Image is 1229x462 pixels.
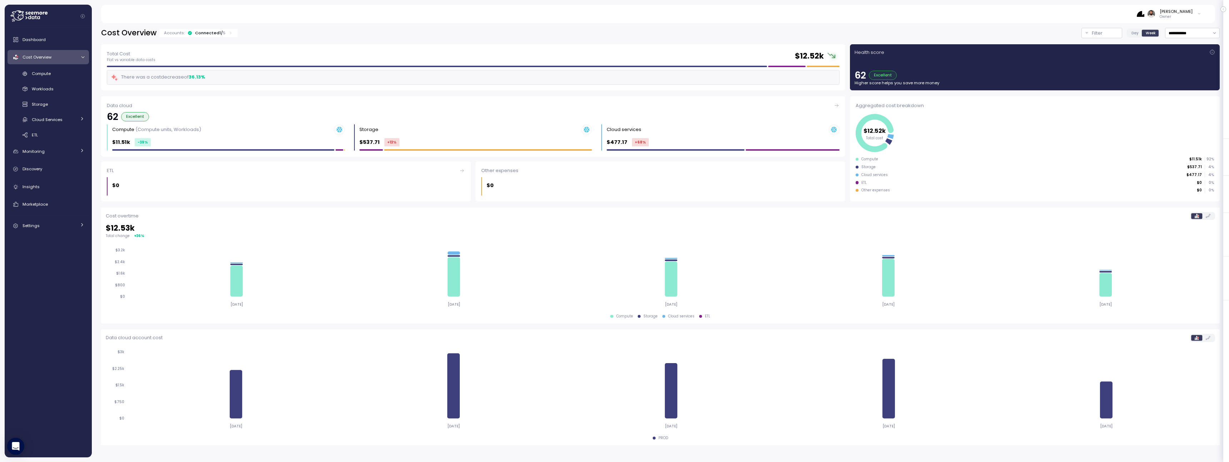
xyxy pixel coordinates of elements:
[23,37,46,42] span: Dashboard
[8,129,89,141] a: ETL
[1186,172,1202,177] p: $477.17
[1205,165,1214,170] p: 4 %
[107,102,840,109] div: Data cloud
[223,30,225,36] p: 5
[855,71,866,80] p: 62
[1197,188,1202,193] p: $0
[8,219,89,233] a: Settings
[78,14,87,19] button: Collapse navigation
[230,302,243,307] tspan: [DATE]
[861,165,876,170] div: Storage
[115,283,125,287] tspan: $800
[607,138,627,146] p: $477.17
[8,162,89,176] a: Discovery
[23,223,40,229] span: Settings
[1205,157,1214,162] p: 92 %
[164,30,185,36] p: Accounts:
[869,71,897,80] div: Excellent
[23,201,48,207] span: Marketplace
[101,96,845,156] a: Data cloud62ExcellentCompute (Compute units, Workloads)$11.51k-39%Storage $537.71+13%Cloud servic...
[8,114,89,125] a: Cloud Services
[230,424,242,428] tspan: [DATE]
[107,112,118,121] p: 62
[7,438,24,455] div: Open Intercom Messenger
[856,102,1214,109] div: Aggregated cost breakdown
[861,180,867,185] div: ETL
[8,180,89,194] a: Insights
[1160,9,1193,14] div: [PERSON_NAME]
[1205,172,1214,177] p: 4 %
[106,223,1215,233] h2: $ 12.53k
[134,233,144,238] div: ▾
[705,314,710,319] div: ETL
[448,302,460,307] tspan: [DATE]
[1099,302,1112,307] tspan: [DATE]
[8,32,89,47] a: Dashboard
[23,166,42,172] span: Discovery
[866,136,884,140] tspan: Total cost
[616,314,633,319] div: Compute
[8,83,89,95] a: Workloads
[1146,30,1156,36] span: Week
[487,181,494,190] p: $0
[1100,424,1113,428] tspan: [DATE]
[23,149,45,154] span: Monitoring
[1205,188,1214,193] p: 0 %
[1205,180,1214,185] p: 0 %
[106,334,163,341] p: Data cloud account cost
[668,314,695,319] div: Cloud services
[1131,30,1139,36] span: Day
[795,51,824,61] h2: $ 12.52k
[106,212,139,220] p: Cost overtime
[1081,28,1122,38] div: Filter
[112,181,119,190] p: $0
[32,86,54,92] span: Workloads
[107,50,155,57] p: Total Cost
[118,350,124,354] tspan: $3k
[481,167,840,174] div: Other expenses
[855,49,884,56] p: Health score
[101,28,156,38] h2: Cost Overview
[159,29,238,37] div: Accounts:Connected1/5
[359,138,380,146] p: $537.71
[1189,157,1202,162] p: $11.51k
[106,233,130,238] p: Total change
[135,138,151,146] div: -39 %
[112,126,201,133] div: Compute
[112,138,130,146] p: $11.51k
[32,117,63,122] span: Cloud Services
[101,329,1220,445] div: Aggregated cost breakdown
[1187,165,1202,170] p: $537.71
[8,197,89,211] a: Marketplace
[115,383,124,387] tspan: $1.5k
[8,144,89,159] a: Monitoring
[882,302,895,307] tspan: [DATE]
[8,50,89,64] a: Cost Overview
[32,132,38,138] span: ETL
[101,161,471,202] a: ETL$0
[665,424,677,428] tspan: [DATE]
[32,71,51,76] span: Compute
[1137,10,1144,17] img: 68b85438e78823e8cb7db339.PNG
[447,424,460,428] tspan: [DATE]
[116,271,125,276] tspan: $1.6k
[112,366,124,371] tspan: $2.25k
[195,30,225,36] div: Connected 1 /
[32,101,48,107] span: Storage
[119,416,124,421] tspan: $0
[607,126,641,133] div: Cloud services
[1160,14,1193,19] p: Owner
[384,138,399,146] div: +13 %
[359,126,378,133] div: Storage
[632,138,649,146] div: +68 %
[121,112,149,121] div: Excellent
[120,294,125,299] tspan: $0
[658,436,668,441] div: PROD
[861,157,878,162] div: Compute
[1197,180,1202,185] p: $0
[861,172,888,177] div: Cloud services
[111,73,205,81] div: There was a cost decrease of
[1092,30,1103,37] p: Filter
[107,167,465,174] div: ETL
[135,126,201,133] p: (Compute units, Workloads)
